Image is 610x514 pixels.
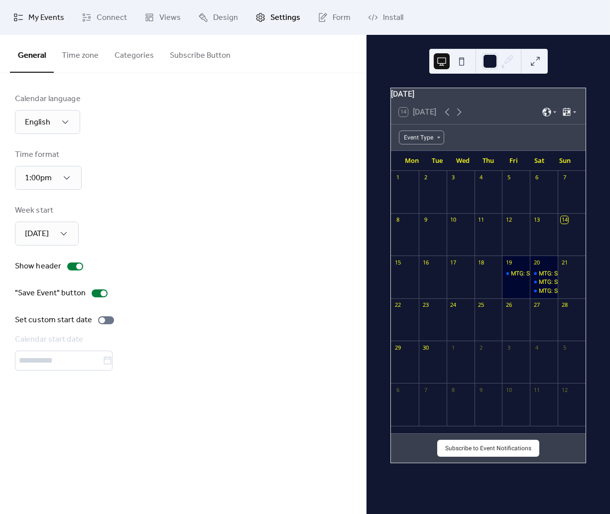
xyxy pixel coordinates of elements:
div: 24 [450,301,457,309]
div: Calendar start date [15,334,349,346]
div: 3 [505,344,512,351]
div: MTG: Spider-Man Party Prerelease [530,269,558,278]
div: MTG: Spider-Man Party Prerelease [530,287,558,295]
div: Sun [552,151,578,171]
span: English [25,115,50,130]
span: Views [159,12,181,24]
div: 19 [505,258,512,266]
button: Subscribe to Event Notifications [437,440,539,457]
div: 16 [422,258,429,266]
div: 27 [533,301,540,309]
div: Set custom start date [15,314,92,326]
a: Connect [74,4,134,31]
div: 26 [505,301,512,309]
div: MTG: Spider-Man Party Prerelease [502,269,530,278]
span: [DATE] [25,226,49,242]
div: 20 [533,258,540,266]
a: My Events [6,4,72,31]
div: Mon [399,151,424,171]
div: MTG: Spider-Man Party Prerelease [511,269,602,278]
div: Fri [501,151,526,171]
span: Connect [97,12,127,24]
div: 9 [422,216,429,224]
a: Install [361,4,411,31]
div: 10 [450,216,457,224]
button: Subscribe Button [162,35,239,72]
div: 4 [478,174,485,181]
div: 8 [394,216,401,224]
div: 5 [561,344,568,351]
div: 4 [533,344,540,351]
div: 29 [394,344,401,351]
div: 25 [478,301,485,309]
div: 6 [394,386,401,393]
div: Tue [424,151,450,171]
span: My Events [28,12,64,24]
div: 14 [561,216,568,224]
button: General [10,35,54,73]
button: Categories [107,35,162,72]
span: 1:00pm [25,170,52,186]
div: 21 [561,258,568,266]
span: Install [383,12,403,24]
div: Sat [526,151,552,171]
div: 2 [422,174,429,181]
span: Form [333,12,351,24]
a: Settings [248,4,308,31]
div: 11 [533,386,540,393]
div: 23 [422,301,429,309]
div: 28 [561,301,568,309]
div: [DATE] [391,88,586,100]
div: 8 [450,386,457,393]
div: 15 [394,258,401,266]
div: "Save Event" button [15,287,86,299]
a: Design [191,4,245,31]
a: Form [310,4,358,31]
div: 3 [450,174,457,181]
div: 22 [394,301,401,309]
div: Time format [15,149,80,161]
button: Time zone [54,35,107,72]
div: 12 [505,216,512,224]
div: Wed [450,151,476,171]
a: Views [137,4,188,31]
span: Settings [270,12,300,24]
div: 1 [394,174,401,181]
div: 6 [533,174,540,181]
div: MTG: Spider-Man Party Prerelease [530,278,558,286]
div: Show header [15,260,61,272]
div: 11 [478,216,485,224]
div: 9 [478,386,485,393]
div: Week start [15,205,77,217]
div: 10 [505,386,512,393]
div: 13 [533,216,540,224]
div: 12 [561,386,568,393]
div: 18 [478,258,485,266]
div: 30 [422,344,429,351]
span: Design [213,12,238,24]
div: 17 [450,258,457,266]
div: Thu [476,151,501,171]
div: 1 [450,344,457,351]
div: 7 [422,386,429,393]
div: 2 [478,344,485,351]
div: 5 [505,174,512,181]
div: Calendar language [15,93,81,105]
div: 7 [561,174,568,181]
